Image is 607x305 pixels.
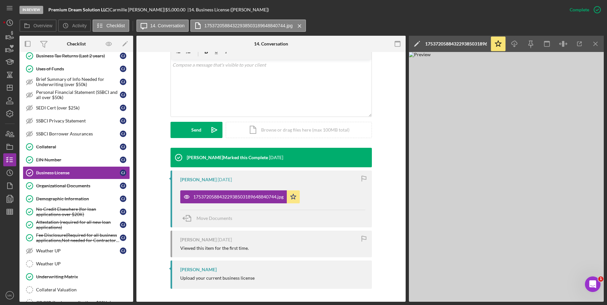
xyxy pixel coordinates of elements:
[48,7,108,12] b: Premium Dream Solution LLC
[48,7,109,12] div: |
[120,105,126,111] div: C J
[23,218,130,231] a: Attestation (required for all new loan applications)CJ
[36,207,120,217] div: No Credit Elsewhere (for loan applications over $20K)
[36,248,120,253] div: Weather UP
[36,105,120,110] div: SEDI Cert (over $25k)
[171,122,222,138] button: Send
[180,210,239,226] button: Move Documents
[36,196,120,201] div: Demographic Information
[7,294,12,297] text: MK
[23,49,130,62] a: Business Tax Returns (Last 2 years)CJ
[254,41,288,46] div: 14. Conversation
[93,19,129,32] button: Checklist
[23,231,130,244] a: Fee Disclosure(Required for all business applications,Not needed for Contractor loans)CJ
[120,131,126,137] div: C J
[218,237,232,242] time: 2025-07-25 18:56
[120,248,126,254] div: C J
[36,90,120,100] div: Personal Financial Statement (SSBCI and all over $50k)
[23,62,130,75] a: Uses of FundsCJ
[191,122,201,138] div: Send
[58,19,91,32] button: Activity
[120,118,126,124] div: C J
[570,3,589,16] div: Complete
[23,127,130,140] a: SSBCI Borrower AssurancesCJ
[23,179,130,192] a: Organizational DocumentsCJ
[36,220,120,230] div: Attestation (required for all new loan applications)
[23,166,130,179] a: Business LicenseCJ
[23,283,130,296] a: Collateral Valuation
[120,79,126,85] div: C J
[136,19,189,32] button: 14. Conversation
[120,196,126,202] div: C J
[165,7,187,12] div: $5,000.00
[36,287,130,292] div: Collateral Valuation
[180,190,300,203] button: 17537205884322938503189648840744.jpg
[36,157,120,162] div: EIN Number
[109,7,165,12] div: Carmille [PERSON_NAME] |
[120,66,126,72] div: C J
[36,53,120,58] div: Business Tax Returns (Last 2 years)
[19,6,43,14] div: In Review
[23,192,130,205] a: Demographic InformationCJ
[23,244,130,257] a: Weather UPCJ
[180,246,249,251] div: Viewed this item for the first time.
[36,274,130,279] div: Underwriting Matrix
[67,41,86,46] div: Checklist
[409,52,604,302] img: Preview
[23,101,130,114] a: SEDI Cert (over $25k)CJ
[23,114,130,127] a: SSBCI Privacy StatementCJ
[36,131,120,136] div: SSBCI Borrower Assurances
[120,235,126,241] div: C J
[269,155,283,160] time: 2025-07-28 18:28
[204,23,293,28] label: 17537205884322938503189648840744.jpg
[585,276,601,292] iframe: Intercom live chat
[120,157,126,163] div: C J
[36,170,120,175] div: Business License
[193,194,284,199] div: 17537205884322938503189648840744.jpg
[36,118,120,123] div: SSBCI Privacy Statement
[218,177,232,182] time: 2025-07-28 16:36
[120,170,126,176] div: C J
[23,88,130,101] a: Personal Financial Statement (SSBCI and all over $50k)CJ
[187,7,269,12] div: | 14. Business License ([PERSON_NAME])
[120,183,126,189] div: C J
[36,66,120,71] div: Uses of Funds
[19,19,57,32] button: Overview
[36,233,120,243] div: Fee Disclosure(Required for all business applications,Not needed for Contractor loans)
[563,3,604,16] button: Complete
[33,23,52,28] label: Overview
[36,261,130,266] div: Weather UP
[23,140,130,153] a: CollateralCJ
[187,155,268,160] div: [PERSON_NAME] Marked this Complete
[23,205,130,218] a: No Credit Elsewhere (for loan applications over $20K)CJ
[23,75,130,88] a: Brief Summary of Info Needed for Underwriting (over $50k)CJ
[598,276,603,282] span: 1
[180,177,217,182] div: [PERSON_NAME]
[120,53,126,59] div: C J
[425,41,487,46] div: 17537205884322938503189648840744.jpg
[107,23,125,28] label: Checklist
[120,144,126,150] div: C J
[36,77,120,87] div: Brief Summary of Info Needed for Underwriting (over $50k)
[180,275,255,281] div: Upload your current business license
[150,23,185,28] label: 14. Conversation
[180,267,217,272] div: [PERSON_NAME]
[120,222,126,228] div: C J
[36,183,120,188] div: Organizational Documents
[23,257,130,270] a: Weather UP
[23,270,130,283] a: Underwriting Matrix
[72,23,86,28] label: Activity
[180,237,217,242] div: [PERSON_NAME]
[23,153,130,166] a: EIN NumberCJ
[120,92,126,98] div: C J
[196,215,232,221] span: Move Documents
[120,209,126,215] div: C J
[3,289,16,302] button: MK
[190,19,306,32] button: 17537205884322938503189648840744.jpg
[36,144,120,149] div: Collateral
